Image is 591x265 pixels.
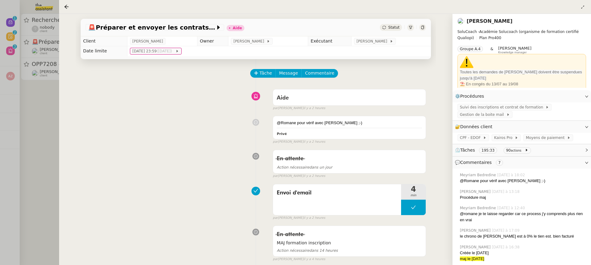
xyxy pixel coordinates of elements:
[301,69,338,78] button: Commentaire
[460,256,484,261] span: maj le [DATE]
[460,233,586,239] div: le chrono de [PERSON_NAME] est à 0% le tien est. bien facturé
[401,193,426,198] span: min
[460,87,584,93] div: Réside à présent à LyonBinôme - Zoé & [PERSON_NAME]
[460,172,497,178] span: Meyriam Bedredine
[259,70,272,77] span: Tâche
[498,46,532,51] span: [PERSON_NAME]
[526,135,567,141] span: Moyens de paiement
[452,157,591,169] div: 💬Commentaires 7
[304,106,325,111] span: il y a 2 heures
[157,49,173,53] span: ([DATE])
[506,148,511,153] span: 90
[277,248,309,253] span: Action nécessaire
[460,160,492,165] span: Commentaires
[460,94,484,99] span: Procédures
[460,81,584,87] div: ⛱️ En congés du 13/07 au 19/08
[88,24,215,31] span: Préparer et envoyer les contrats de formation
[273,106,325,111] small: [PERSON_NAME]
[460,112,506,118] span: Gestion de la boite mail
[273,113,283,118] span: false
[467,18,513,24] a: [PERSON_NAME]
[455,93,487,100] span: ⚙️
[460,148,475,153] span: Tâches
[492,228,521,233] span: [DATE] à 17:09
[460,135,483,141] span: CPF - EDOF
[460,228,492,233] span: [PERSON_NAME]
[452,121,591,133] div: 🔐Données client
[452,90,591,102] div: ⚙️Procédures
[273,181,283,186] span: false
[457,46,483,52] nz-tag: Groupe A.4
[496,160,503,166] nz-tag: 7
[457,18,464,25] img: users%2FvXkuctLX0wUbD4cA8OSk7KI5fra2%2Favatar%2F858bcb8a-9efe-43bf-b7a6-dc9f739d6e70
[277,120,422,126] div: @Romane pour vérif avec [PERSON_NAME] ;-)
[277,232,304,237] span: En attente
[497,172,526,178] span: [DATE] à 18:02
[273,257,278,262] span: par
[277,165,309,169] span: Action nécessaire
[460,124,492,129] span: Données client
[273,173,278,179] span: par
[132,38,163,44] span: [PERSON_NAME]
[277,165,332,169] span: dans un jour
[273,139,278,145] span: par
[88,24,96,31] span: 🚨
[197,36,228,46] td: Owner
[455,123,495,130] span: 🔐
[460,211,586,223] div: @romane je te laisse regarder car ce process j'y comprends plus rien en vrai
[388,25,400,30] span: Statut
[460,189,492,194] span: [PERSON_NAME]
[277,188,397,198] span: Envoi d'email
[233,26,242,30] div: Aide
[250,69,276,78] button: Tâche
[277,132,287,136] b: Privé
[460,178,586,184] div: @Romane pour vérif avec [PERSON_NAME] ;-)
[460,244,492,250] span: [PERSON_NAME]
[455,160,505,165] span: 💬
[273,106,278,111] span: par
[304,215,325,221] span: il y a 2 heures
[401,185,426,193] span: 4
[494,36,501,40] span: 400
[492,189,521,194] span: [DATE] à 13:18
[494,135,515,141] span: Kairos Pro
[305,70,334,77] span: Commentaire
[273,215,325,221] small: [PERSON_NAME]
[460,194,586,201] div: Procédure maj
[233,38,266,44] span: [PERSON_NAME]
[273,215,278,221] span: par
[275,69,302,78] button: Message
[273,223,283,228] span: false
[498,46,532,54] app-user-label: Knowledge manager
[460,205,497,211] span: Meyriam Bedredine
[277,239,422,247] span: MAJ formation inscription
[277,156,304,161] span: En attente
[273,86,283,91] span: false
[479,36,494,40] span: Plan Pro
[460,250,586,256] div: Créée le [DATE]
[460,104,545,110] span: Suivi des inscriptions et contrat de formation
[273,139,325,145] small: [PERSON_NAME]
[460,55,473,69] img: 26a0-fe0f@2x.png
[460,55,584,80] span: Toutes les demandes de [PERSON_NAME] doivent être suspendues jusqu'à [DATE]
[490,46,493,54] span: &
[457,30,579,40] span: SoluCoach -Académie Solucoach (organisme de formation certifié Qualiopi)
[132,48,175,54] span: [DATE] 23:59
[304,173,325,179] span: il y a 2 heures
[273,147,283,152] span: false
[273,173,325,179] small: [PERSON_NAME]
[304,257,325,262] span: il y a 4 heures
[273,257,325,262] small: [PERSON_NAME]
[308,36,352,46] td: Exécutant
[497,205,526,211] span: [DATE] à 12:40
[498,51,527,54] span: Knowledge manager
[356,38,389,44] span: [PERSON_NAME]
[479,147,497,153] nz-tag: 195:33
[279,70,298,77] span: Message
[304,139,325,145] span: il y a 2 heures
[81,46,127,56] td: Date limite
[452,144,591,156] div: ⏲️Tâches 195:33 90actions
[455,148,533,153] span: ⏲️
[511,149,521,152] small: actions
[81,36,127,46] td: Client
